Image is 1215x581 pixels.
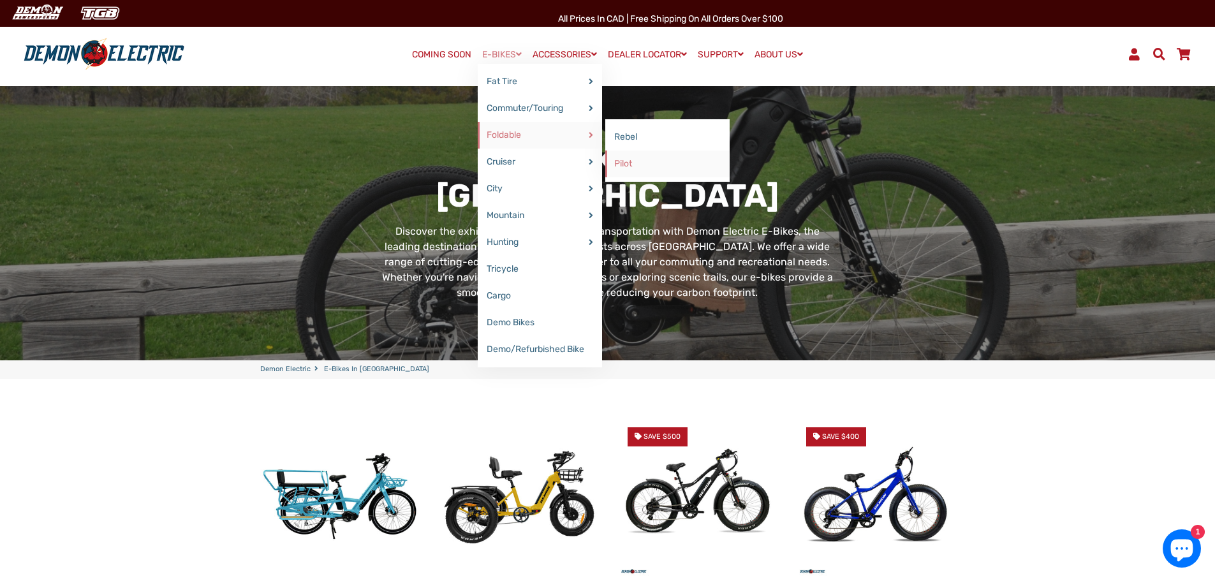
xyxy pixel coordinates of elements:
span: E-Bikes in [GEOGRAPHIC_DATA] [324,364,429,375]
img: Demon Electric [6,3,68,24]
span: All Prices in CAD | Free shipping on all orders over $100 [558,13,783,24]
a: Demo/Refurbished Bike [478,336,602,363]
a: Cargo [478,283,602,309]
a: Foldable [478,122,602,149]
a: DEALER LOCATOR [603,45,691,64]
img: Demon Electric logo [19,38,189,71]
a: SUPPORT [693,45,748,64]
a: E-BIKES [478,45,526,64]
a: Commuter/Touring [478,95,602,122]
a: Fat Tire [478,68,602,95]
span: Save $500 [644,432,681,441]
span: Discover the exhilaration of eco-friendly transportation with Demon Electric E-Bikes, the leading... [382,225,833,298]
a: COMING SOON [408,46,476,64]
a: ACCESSORIES [528,45,601,64]
a: Tricycle [478,256,602,283]
a: ABOUT US [750,45,807,64]
span: Save $400 [822,432,859,441]
img: Trinity Foldable E-Trike [439,417,598,577]
a: Thunderbolt Fat Tire eBike - Demon Electric Save $400 [796,417,955,577]
h1: E-Bikes in [GEOGRAPHIC_DATA] [379,138,836,215]
img: TGB Canada [74,3,126,24]
a: Hunting [478,229,602,256]
a: City [478,175,602,202]
a: Cruiser [478,149,602,175]
a: Mountain [478,202,602,229]
a: Thunderbolt SL Fat Tire eBike - Demon Electric Save $500 [617,417,777,577]
inbox-online-store-chat: Shopify online store chat [1159,529,1205,571]
a: Pilot [605,151,730,177]
img: Thunderbolt Fat Tire eBike - Demon Electric [796,417,955,577]
a: Rebel [605,124,730,151]
a: Demo Bikes [478,309,602,336]
img: Ecocarrier Cargo E-Bike [260,417,420,577]
a: Demon Electric [260,364,311,375]
img: Thunderbolt SL Fat Tire eBike - Demon Electric [617,417,777,577]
